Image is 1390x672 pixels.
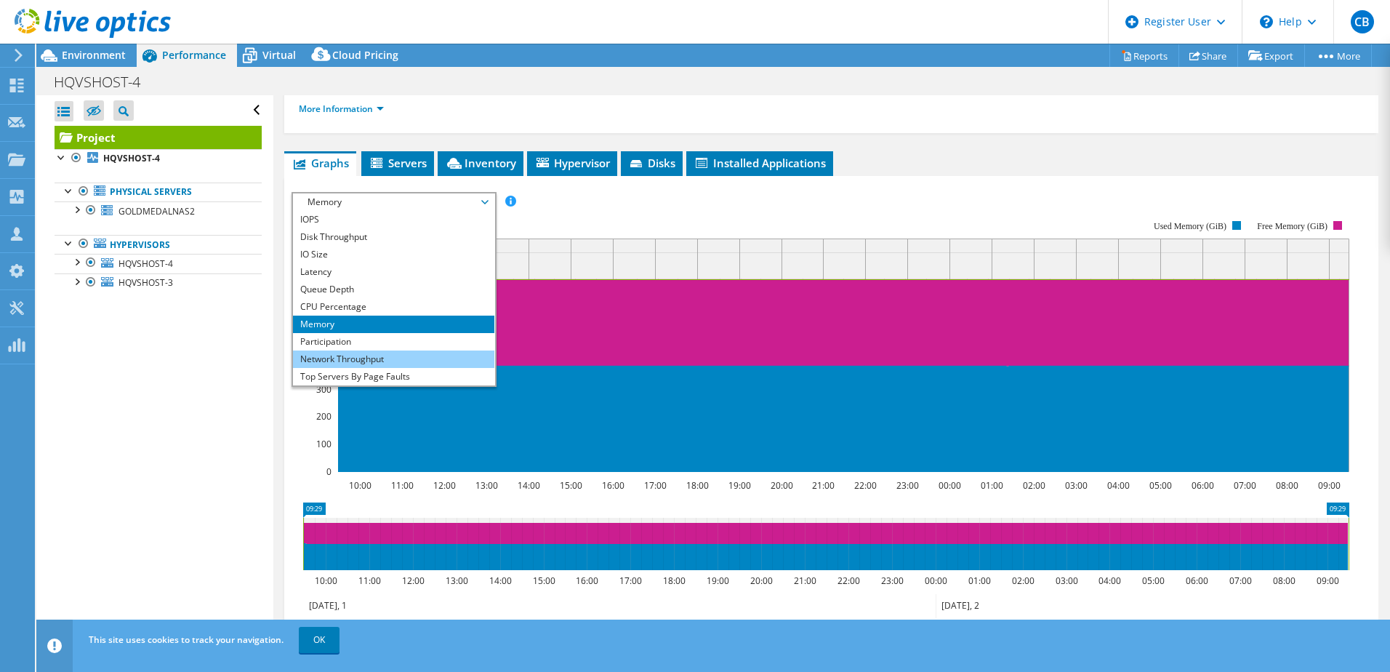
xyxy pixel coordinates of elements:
a: HQVSHOST-4 [55,149,262,168]
text: 20:00 [750,575,772,587]
svg: \n [1260,15,1273,28]
text: 21:00 [811,479,834,492]
text: 05:00 [1149,479,1171,492]
b: HQVSHOST-4 [103,152,160,164]
text: 18:00 [686,479,708,492]
li: Queue Depth [293,281,494,298]
text: 19:00 [706,575,728,587]
text: 00:00 [924,575,947,587]
a: Project [55,126,262,149]
text: 12:00 [401,575,424,587]
text: 03:00 [1064,479,1087,492]
span: Environment [62,48,126,62]
span: HQVSHOST-3 [118,276,173,289]
text: 23:00 [880,575,903,587]
li: CPU Percentage [293,298,494,316]
a: OK [299,627,340,653]
text: 05:00 [1141,575,1164,587]
a: HQVSHOST-4 [55,254,262,273]
li: Memory [293,316,494,333]
text: 100 [316,438,332,450]
li: IO Size [293,246,494,263]
span: Servers [369,156,427,170]
text: 11:00 [358,575,380,587]
text: 08:00 [1272,575,1295,587]
text: 03:00 [1055,575,1077,587]
text: 07:00 [1233,479,1256,492]
li: Participation [293,333,494,351]
span: GOLDMEDALNAS2 [118,205,195,217]
text: 16:00 [575,575,598,587]
a: Share [1178,44,1238,67]
span: Hypervisor [534,156,610,170]
a: More Information [299,103,384,115]
text: 01:00 [980,479,1003,492]
text: 07:00 [1229,575,1251,587]
text: 15:00 [559,479,582,492]
text: 0 [326,465,332,478]
text: 02:00 [1022,479,1045,492]
span: Memory [300,193,487,211]
text: Free Memory (GiB) [1257,221,1327,231]
text: 22:00 [853,479,876,492]
text: 15:00 [532,575,555,587]
text: 12:00 [433,479,455,492]
a: GOLDMEDALNAS2 [55,201,262,220]
span: This site uses cookies to track your navigation. [89,633,284,646]
text: 20:00 [770,479,792,492]
text: 06:00 [1191,479,1213,492]
text: 22:00 [837,575,859,587]
text: 02:00 [1011,575,1034,587]
text: Used Memory (GiB) [1154,221,1226,231]
text: 01:00 [968,575,990,587]
li: Network Throughput [293,351,494,368]
span: Graphs [292,156,349,170]
a: Export [1237,44,1305,67]
text: 14:00 [489,575,511,587]
h1: HQVSHOST-4 [47,74,163,90]
li: Latency [293,263,494,281]
text: 17:00 [643,479,666,492]
text: 13:00 [445,575,467,587]
text: 18:00 [662,575,685,587]
a: Reports [1109,44,1179,67]
span: Cloud Pricing [332,48,398,62]
a: More [1304,44,1372,67]
li: Disk Throughput [293,228,494,246]
span: Virtual [262,48,296,62]
text: 13:00 [475,479,497,492]
span: CB [1351,10,1374,33]
text: 10:00 [348,479,371,492]
span: Installed Applications [694,156,826,170]
span: Inventory [445,156,516,170]
text: 14:00 [517,479,539,492]
span: Disks [628,156,675,170]
li: IOPS [293,211,494,228]
text: 19:00 [728,479,750,492]
li: Top Servers By Page Faults [293,368,494,385]
a: HQVSHOST-3 [55,273,262,292]
text: 10:00 [314,575,337,587]
text: 17:00 [619,575,641,587]
text: 11:00 [390,479,413,492]
text: 04:00 [1098,575,1120,587]
text: 21:00 [793,575,816,587]
text: 04:00 [1106,479,1129,492]
text: 16:00 [601,479,624,492]
a: Physical Servers [55,183,262,201]
text: 06:00 [1185,575,1208,587]
span: HQVSHOST-4 [118,257,173,270]
text: 200 [316,410,332,423]
text: 09:00 [1316,575,1338,587]
text: 09:00 [1317,479,1340,492]
text: 23:00 [896,479,918,492]
text: 08:00 [1275,479,1298,492]
text: 300 [316,383,332,396]
a: Hypervisors [55,235,262,254]
text: 00:00 [938,479,960,492]
span: Performance [162,48,226,62]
